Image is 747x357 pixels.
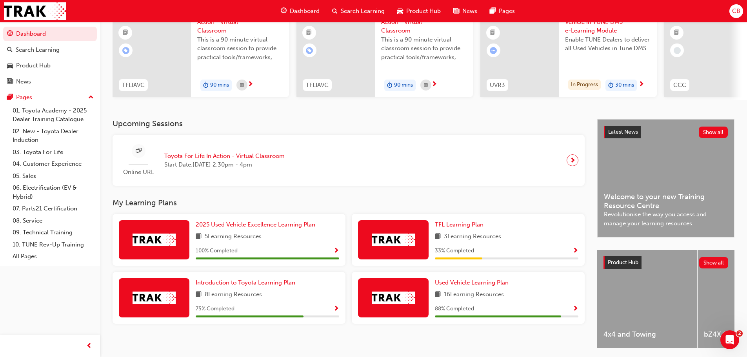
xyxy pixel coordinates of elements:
[604,126,728,138] a: Latest NewsShow all
[119,168,158,177] span: Online URL
[3,25,97,90] button: DashboardSearch LearningProduct HubNews
[638,81,644,88] span: next-icon
[333,248,339,255] span: Show Progress
[196,278,298,287] a: Introduction to Toyota Learning Plan
[9,203,97,215] a: 07. Parts21 Certification
[3,90,97,105] button: Pages
[164,160,285,169] span: Start Date: [DATE] 2:30pm - 4pm
[3,27,97,41] a: Dashboard
[196,221,315,228] span: 2025 Used Vehicle Excellence Learning Plan
[122,47,129,54] span: learningRecordVerb_ENROLL-icon
[240,80,244,90] span: calendar-icon
[16,45,60,54] div: Search Learning
[603,256,728,269] a: Product HubShow all
[333,304,339,314] button: Show Progress
[435,220,487,229] a: TFL Learning Plan
[573,304,578,314] button: Show Progress
[462,7,477,16] span: News
[490,28,496,38] span: booktick-icon
[424,80,428,90] span: calendar-icon
[113,2,289,97] a: 0TFLIAVCToyota For Life In Action - Virtual ClassroomThis is a 90 minute virtual classroom sessio...
[7,78,13,85] span: news-icon
[196,232,202,242] span: book-icon
[381,35,467,62] span: This is a 90 minute virtual classroom session to provide practical tools/frameworks, behaviours a...
[597,250,697,348] a: 4x4 and Towing
[113,119,585,128] h3: Upcoming Sessions
[7,62,13,69] span: car-icon
[333,306,339,313] span: Show Progress
[615,81,634,90] span: 30 mins
[444,290,504,300] span: 16 Learning Resources
[387,80,393,91] span: duration-icon
[391,3,447,19] a: car-iconProduct Hub
[306,47,313,54] span: learningRecordVerb_ENROLL-icon
[9,215,97,227] a: 08. Service
[9,158,97,170] a: 04. Customer Experience
[119,141,578,180] a: Online URLToyota For Life In Action - Virtual ClassroomStart Date:[DATE] 2:30pm - 4pm
[732,7,740,16] span: CB
[9,170,97,182] a: 05. Sales
[196,304,234,314] span: 75 % Completed
[9,125,97,146] a: 02. New - Toyota Dealer Induction
[281,6,287,16] span: guage-icon
[490,47,497,54] span: learningRecordVerb_ATTEMPT-icon
[604,192,728,210] span: Welcome to your new Training Resource Centre
[9,182,97,203] a: 06. Electrification (EV & Hybrid)
[333,246,339,256] button: Show Progress
[603,330,691,339] span: 4x4 and Towing
[3,43,97,57] a: Search Learning
[483,3,521,19] a: pages-iconPages
[247,81,253,88] span: next-icon
[122,81,145,90] span: TFLIAVC
[205,232,262,242] span: 5 Learning Resources
[736,330,743,337] span: 2
[435,278,512,287] a: Used Vehicle Learning Plan
[196,290,202,300] span: book-icon
[7,31,13,38] span: guage-icon
[573,248,578,255] span: Show Progress
[720,330,739,349] iframe: Intercom live chat
[435,279,509,286] span: Used Vehicle Learning Plan
[196,246,238,256] span: 100 % Completed
[604,210,728,228] span: Revolutionise the way you access and manage your learning resources.
[136,146,142,156] span: sessionType_ONLINE_URL-icon
[372,292,415,304] img: Trak
[3,74,97,89] a: News
[565,35,651,53] span: Enable TUNE Dealers to deliver all Used Vehicles in Tune DMS.
[499,7,515,16] span: Pages
[4,2,66,20] a: Trak
[608,80,614,91] span: duration-icon
[699,127,728,138] button: Show all
[306,81,329,90] span: TFLIAVC
[674,47,681,54] span: learningRecordVerb_NONE-icon
[406,7,441,16] span: Product Hub
[88,92,94,103] span: up-icon
[673,81,686,90] span: CCC
[570,155,576,166] span: next-icon
[196,220,318,229] a: 2025 Used Vehicle Excellence Learning Plan
[573,246,578,256] button: Show Progress
[9,105,97,125] a: 01. Toyota Academy - 2025 Dealer Training Catalogue
[597,119,734,237] a: Latest NewsShow allWelcome to your new Training Resource CentreRevolutionise the way you access a...
[9,239,97,251] a: 10. TUNE Rev-Up Training
[435,304,474,314] span: 88 % Completed
[444,232,501,242] span: 3 Learning Resources
[447,3,483,19] a: news-iconNews
[296,2,473,97] a: 0TFLIAVCToyota For Life In Action - Virtual ClassroomThis is a 90 minute virtual classroom sessio...
[197,35,283,62] span: This is a 90 minute virtual classroom session to provide practical tools/frameworks, behaviours a...
[205,290,262,300] span: 8 Learning Resources
[431,81,437,88] span: next-icon
[210,81,229,90] span: 90 mins
[729,4,743,18] button: CB
[9,227,97,239] a: 09. Technical Training
[397,6,403,16] span: car-icon
[203,80,209,91] span: duration-icon
[372,234,415,246] img: Trak
[7,94,13,101] span: pages-icon
[435,246,474,256] span: 33 % Completed
[9,146,97,158] a: 03. Toyota For Life
[133,292,176,304] img: Trak
[699,257,729,268] button: Show all
[113,198,585,207] h3: My Learning Plans
[573,306,578,313] span: Show Progress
